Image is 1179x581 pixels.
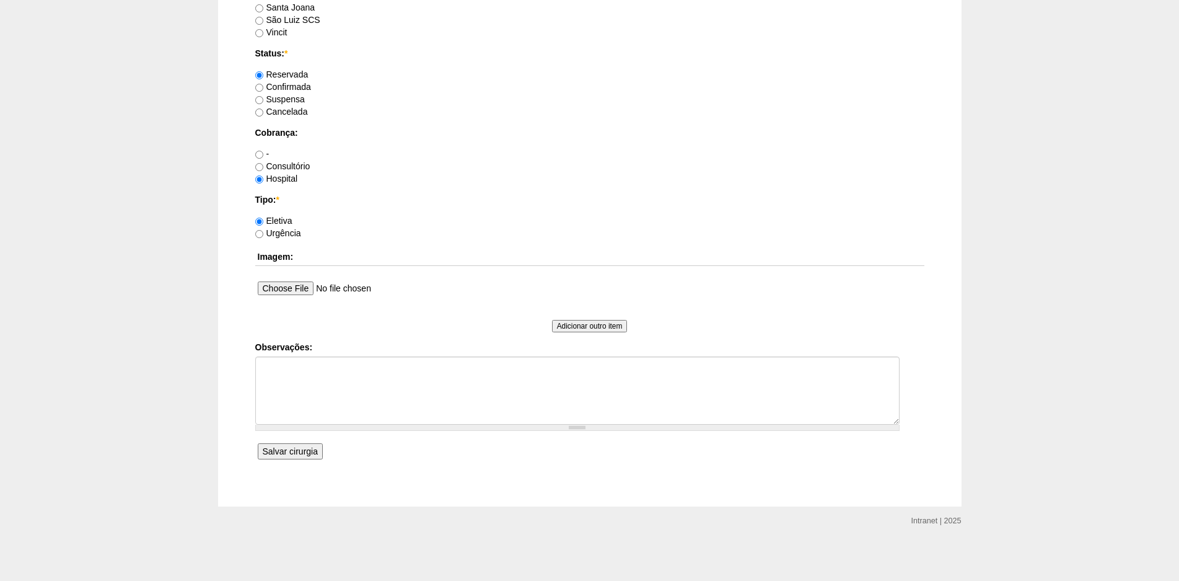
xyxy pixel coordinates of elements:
input: Vincit [255,29,263,37]
input: Salvar cirurgia [258,443,323,459]
th: Imagem: [255,248,924,266]
label: Vincit [255,27,287,37]
span: Este campo é obrigatório. [276,195,279,205]
div: Intranet | 2025 [911,515,962,527]
label: Consultório [255,161,310,171]
input: Consultório [255,163,263,171]
label: Cancelada [255,107,308,117]
label: Eletiva [255,216,292,226]
label: São Luiz SCS [255,15,320,25]
input: Urgência [255,230,263,238]
input: Hospital [255,175,263,184]
input: Adicionar outro item [552,320,628,332]
input: Cancelada [255,109,263,117]
input: Suspensa [255,96,263,104]
label: Hospital [255,174,298,184]
label: Suspensa [255,94,305,104]
label: - [255,149,270,159]
input: Confirmada [255,84,263,92]
label: Status: [255,47,924,60]
span: Este campo é obrigatório. [284,48,287,58]
input: São Luiz SCS [255,17,263,25]
label: Urgência [255,228,301,238]
input: Eletiva [255,218,263,226]
label: Confirmada [255,82,311,92]
label: Reservada [255,69,309,79]
input: Santa Joana [255,4,263,12]
input: Reservada [255,71,263,79]
label: Tipo: [255,193,924,206]
input: - [255,151,263,159]
label: Cobrança: [255,126,924,139]
label: Observações: [255,341,924,353]
label: Santa Joana [255,2,315,12]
